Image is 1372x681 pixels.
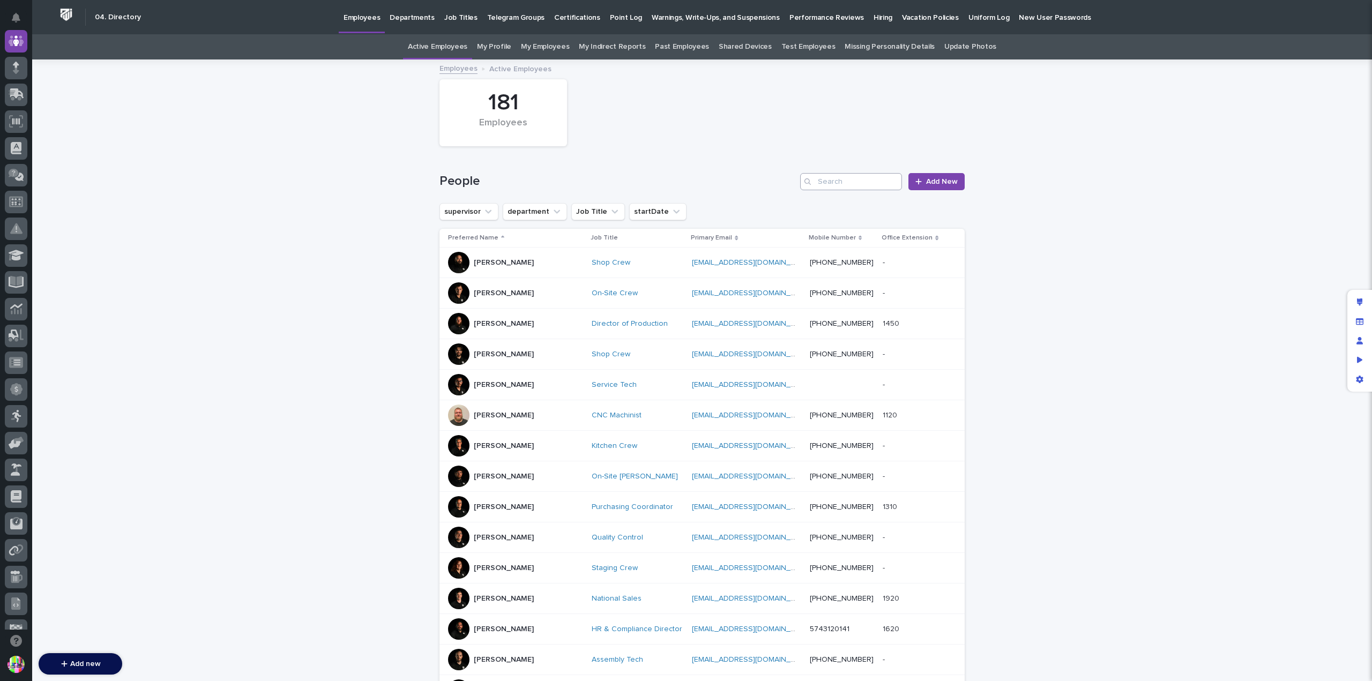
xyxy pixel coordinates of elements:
[458,89,549,116] div: 181
[474,472,534,481] p: [PERSON_NAME]
[592,503,673,512] a: Purchasing Coordinator
[474,625,534,634] p: [PERSON_NAME]
[810,259,874,266] a: [PHONE_NUMBER]
[883,439,887,451] p: -
[182,169,195,182] button: Start new chat
[39,653,122,675] button: Add new
[5,653,27,676] button: users-avatar
[11,203,72,211] div: Past conversations
[592,258,630,267] a: Shop Crew
[692,534,813,541] a: [EMAIL_ADDRESS][DOMAIN_NAME]
[89,229,93,238] span: •
[1350,293,1369,312] div: Edit layout
[439,309,965,339] tr: [PERSON_NAME]Director of Production [EMAIL_ADDRESS][DOMAIN_NAME] [PHONE_NUMBER]14501450
[477,34,511,59] a: My Profile
[166,200,195,213] button: See all
[592,411,642,420] a: CNC Machinist
[692,656,813,663] a: [EMAIL_ADDRESS][DOMAIN_NAME]
[692,625,813,633] a: [EMAIL_ADDRESS][DOMAIN_NAME]
[882,232,933,244] p: Office Extension
[439,461,965,492] tr: [PERSON_NAME]On-Site [PERSON_NAME] [EMAIL_ADDRESS][DOMAIN_NAME] [PHONE_NUMBER]--
[439,553,965,583] tr: [PERSON_NAME]Staging Crew [EMAIL_ADDRESS][DOMAIN_NAME] [PHONE_NUMBER]--
[692,503,813,511] a: [EMAIL_ADDRESS][DOMAIN_NAME]
[592,289,638,298] a: On-Site Crew
[439,339,965,370] tr: [PERSON_NAME]Shop Crew [EMAIL_ADDRESS][DOMAIN_NAME] [PHONE_NUMBER]--
[448,232,498,244] p: Preferred Name
[11,10,32,32] img: Stacker
[926,178,958,185] span: Add New
[810,503,874,511] a: [PHONE_NUMBER]
[1350,370,1369,389] div: App settings
[6,131,63,150] a: 📖Help Docs
[11,136,19,145] div: 📖
[474,441,534,451] p: [PERSON_NAME]
[21,135,58,146] span: Help Docs
[13,13,27,30] div: Notifications
[810,289,874,297] a: [PHONE_NUMBER]
[141,131,198,150] a: Prompting
[883,378,887,390] p: -
[474,258,534,267] p: [PERSON_NAME]
[474,380,534,390] p: [PERSON_NAME]
[692,442,813,450] a: [EMAIL_ADDRESS][DOMAIN_NAME]
[474,289,534,298] p: [PERSON_NAME]
[439,174,796,189] h1: People
[810,473,874,480] a: [PHONE_NUMBER]
[655,34,709,59] a: Past Employees
[592,441,637,451] a: Kitchen Crew
[1350,331,1369,350] div: Manage users
[439,203,498,220] button: supervisor
[883,592,901,603] p: 1920
[1350,312,1369,331] div: Manage fields and data
[439,370,965,400] tr: [PERSON_NAME]Service Tech [EMAIL_ADDRESS][DOMAIN_NAME] --
[810,534,874,541] a: [PHONE_NUMBER]
[883,470,887,481] p: -
[439,278,965,309] tr: [PERSON_NAME]On-Site Crew [EMAIL_ADDRESS][DOMAIN_NAME] [PHONE_NUMBER]--
[592,533,643,542] a: Quality Control
[883,562,887,573] p: -
[692,473,813,480] a: [EMAIL_ADDRESS][DOMAIN_NAME]
[89,258,93,267] span: •
[692,350,813,358] a: [EMAIL_ADDRESS][DOMAIN_NAME]
[439,400,965,431] tr: [PERSON_NAME]CNC Machinist [EMAIL_ADDRESS][DOMAIN_NAME] [PHONE_NUMBER]11201120
[33,229,87,238] span: [PERSON_NAME]
[11,59,195,77] p: How can we help?
[591,232,618,244] p: Job Title
[810,442,874,450] a: [PHONE_NUMBER]
[883,409,899,420] p: 1120
[67,136,76,145] div: 🔗
[883,531,887,542] p: -
[579,34,645,59] a: My Indirect Reports
[692,381,813,388] a: [EMAIL_ADDRESS][DOMAIN_NAME]
[592,350,630,359] a: Shop Crew
[692,564,813,572] a: [EMAIL_ADDRESS][DOMAIN_NAME]
[5,6,27,29] button: Notifications
[439,62,478,74] a: Employees
[810,595,874,602] a: [PHONE_NUMBER]
[21,259,30,267] img: 1736555164131-43832dd5-751b-4058-ba23-39d91318e5a0
[489,62,551,74] p: Active Employees
[810,656,874,663] a: [PHONE_NUMBER]
[11,42,195,59] p: Welcome 👋
[592,594,642,603] a: National Sales
[629,203,687,220] button: startDate
[11,248,28,265] img: Brittany Wendell
[439,431,965,461] tr: [PERSON_NAME]Kitchen Crew [EMAIL_ADDRESS][DOMAIN_NAME] [PHONE_NUMBER]--
[1350,350,1369,370] div: Preview as
[592,319,668,328] a: Director of Production
[78,135,137,146] span: Onboarding Call
[474,564,534,573] p: [PERSON_NAME]
[156,135,194,146] span: Prompting
[521,34,569,59] a: My Employees
[692,289,813,297] a: [EMAIL_ADDRESS][DOMAIN_NAME]
[23,166,42,185] img: 4614488137333_bcb353cd0bb836b1afe7_72.png
[474,319,534,328] p: [PERSON_NAME]
[5,630,27,652] button: Open support chat
[692,259,813,266] a: [EMAIL_ADDRESS][DOMAIN_NAME]
[800,173,902,190] input: Search
[48,176,147,185] div: We're available if you need us!
[883,317,901,328] p: 1450
[11,166,30,185] img: 1736555164131-43832dd5-751b-4058-ba23-39d91318e5a0
[33,258,87,267] span: [PERSON_NAME]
